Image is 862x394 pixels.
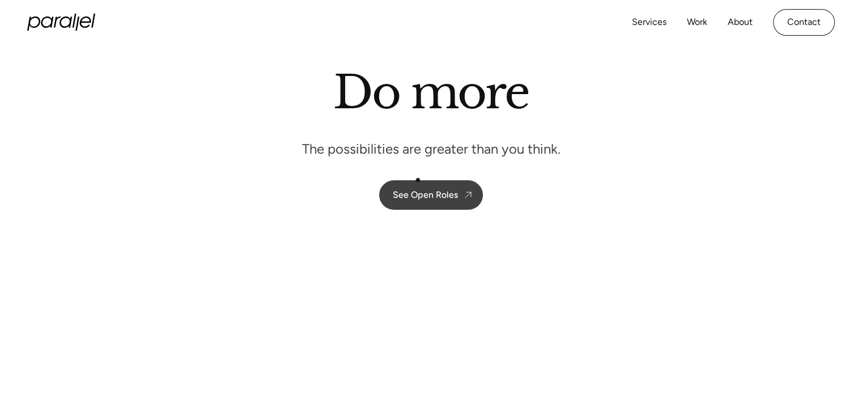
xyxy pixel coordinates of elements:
[687,14,707,31] a: Work
[773,9,835,36] a: Contact
[632,14,666,31] a: Services
[393,189,458,200] div: See Open Roles
[302,140,560,158] p: The possibilities are greater than you think.
[27,14,95,31] a: home
[379,180,483,210] a: See Open Roles
[333,65,529,120] h1: Do more
[728,14,753,31] a: About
